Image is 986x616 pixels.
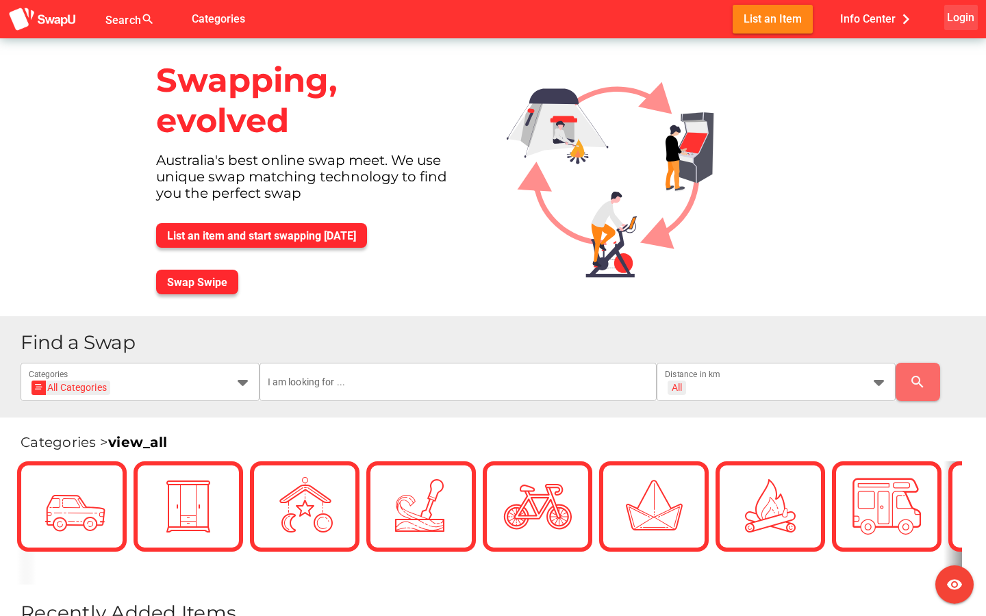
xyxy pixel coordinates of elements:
span: Categories [192,8,245,30]
i: false [171,11,188,27]
img: aSD8y5uGLpzPJLYTcYcjNu3laj1c05W5KWf0Ds+Za8uybjssssuu+yyyy677LKX2n+PWMSDJ9a87AAAAABJRU5ErkJggg== [8,7,77,32]
span: List an Item [744,10,802,28]
button: Login [944,5,978,30]
i: chevron_right [896,9,916,29]
button: Info Center [829,5,927,33]
span: Login [947,8,974,27]
span: Info Center [840,8,916,30]
i: visibility [946,576,963,593]
button: List an Item [733,5,813,33]
a: Categories [181,12,256,25]
button: Categories [181,5,256,33]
